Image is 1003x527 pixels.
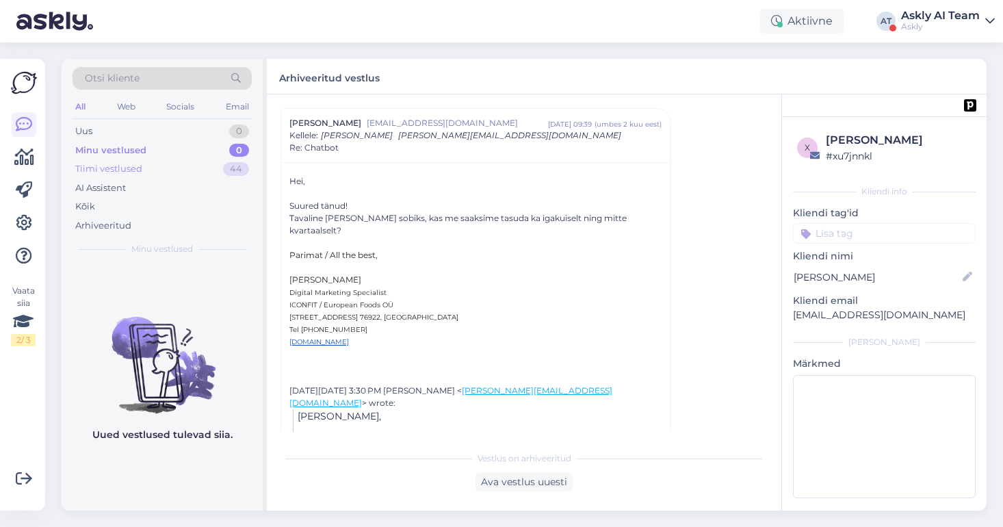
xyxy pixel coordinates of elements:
[289,130,318,140] span: Kellele :
[901,10,980,21] div: Askly AI Team
[85,71,140,86] span: Otsi kliente
[164,98,197,116] div: Socials
[114,98,138,116] div: Web
[793,185,976,198] div: Kliendi info
[75,162,142,176] div: Tiimi vestlused
[289,117,361,129] span: [PERSON_NAME]
[11,334,36,346] div: 2 / 3
[826,132,972,149] div: [PERSON_NAME]
[298,410,381,422] span: [PERSON_NAME],
[476,473,573,491] div: Ava vestlus uuesti
[964,99,976,112] img: pd
[75,200,95,214] div: Kõik
[92,428,233,442] p: Uued vestlused tulevad siia.
[793,249,976,263] p: Kliendi nimi
[289,385,662,409] div: [DATE][DATE] 3:30 PM [PERSON_NAME] < > wrote:
[11,70,37,96] img: Askly Logo
[289,249,662,261] div: Parimat / All the best,
[289,336,349,346] a: [DOMAIN_NAME]
[289,288,387,297] font: Digital Marketing Specialist
[793,357,976,371] p: Märkmed
[229,125,249,138] div: 0
[876,12,896,31] div: AT
[289,175,662,188] div: Hei,
[289,337,349,346] font: [DOMAIN_NAME]
[223,162,249,176] div: 44
[289,325,367,334] span: Tel [PHONE_NUMBER]
[805,142,810,153] span: x
[901,10,995,32] a: Askly AI TeamAskly
[826,149,972,164] div: # xu7jnnkl
[289,313,458,322] font: [STREET_ADDRESS] 76922, [GEOGRAPHIC_DATA]
[793,206,976,220] p: Kliendi tag'id
[75,219,131,233] div: Arhiveeritud
[548,119,592,129] div: [DATE] 09:39
[289,274,662,286] div: [PERSON_NAME]
[794,270,960,285] input: Lisa nimi
[760,9,844,34] div: Aktiivne
[595,119,662,129] div: ( umbes 2 kuu eest )
[793,294,976,308] p: Kliendi email
[223,98,252,116] div: Email
[901,21,980,32] div: Askly
[793,308,976,322] p: [EMAIL_ADDRESS][DOMAIN_NAME]
[289,142,339,154] span: Re: Chatbot
[793,223,976,244] input: Lisa tag
[229,144,249,157] div: 0
[75,125,92,138] div: Uus
[289,212,662,237] div: Tavaline [PERSON_NAME] sobiks, kas me saaksime tasuda ka igakuiselt ning mitte kvartaalselt?
[398,130,621,140] span: [PERSON_NAME][EMAIL_ADDRESS][DOMAIN_NAME]
[279,67,380,86] label: Arhiveeritud vestlus
[289,200,662,212] div: Suured tänud!
[367,117,548,129] span: [EMAIL_ADDRESS][DOMAIN_NAME]
[73,98,88,116] div: All
[793,336,976,348] div: [PERSON_NAME]
[75,144,146,157] div: Minu vestlused
[131,243,193,255] span: Minu vestlused
[62,292,263,415] img: No chats
[75,181,126,195] div: AI Assistent
[478,452,571,465] span: Vestlus on arhiveeritud
[321,130,393,140] span: [PERSON_NAME]
[11,285,36,346] div: Vaata siia
[289,300,393,309] font: ICONFIT / European Foods OÜ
